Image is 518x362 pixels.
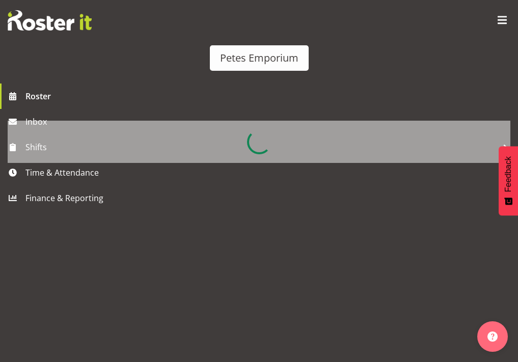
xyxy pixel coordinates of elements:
div: Petes Emporium [220,50,298,66]
img: Rosterit website logo [8,10,92,31]
span: Roster [25,89,513,104]
button: Feedback - Show survey [499,146,518,215]
span: Finance & Reporting [25,190,498,206]
span: Inbox [25,114,513,129]
img: help-xxl-2.png [487,331,498,342]
span: Time & Attendance [25,165,498,180]
span: Feedback [504,156,513,192]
